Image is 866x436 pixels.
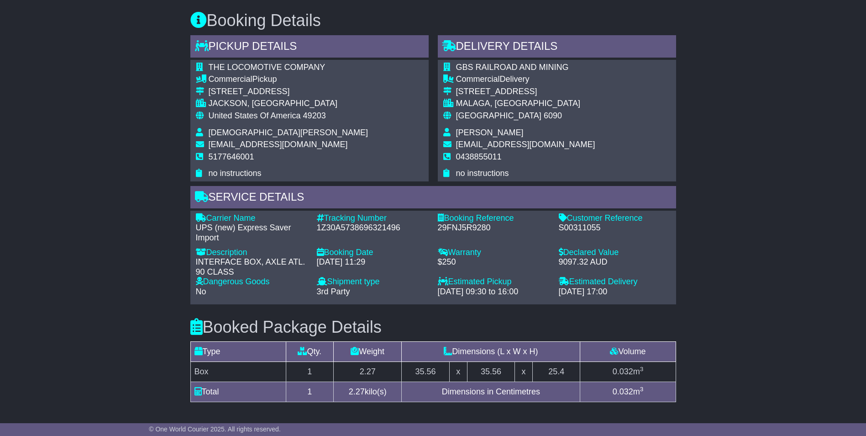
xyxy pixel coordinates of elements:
[334,362,402,382] td: 2.27
[456,152,502,161] span: 0438855011
[438,287,550,297] div: [DATE] 09:30 to 16:00
[334,342,402,362] td: Weight
[317,287,350,296] span: 3rd Party
[190,382,286,402] td: Total
[196,248,308,258] div: Description
[334,382,402,402] td: kilo(s)
[209,99,368,109] div: JACKSON, [GEOGRAPHIC_DATA]
[196,277,308,287] div: Dangerous Goods
[580,342,676,362] td: Volume
[317,257,429,267] div: [DATE] 11:29
[317,223,429,233] div: 1Z30A5738696321496
[190,35,429,60] div: Pickup Details
[613,387,633,396] span: 0.032
[209,152,254,161] span: 5177646001
[196,213,308,223] div: Carrier Name
[402,342,580,362] td: Dimensions (L x W x H)
[559,213,671,223] div: Customer Reference
[438,223,550,233] div: 29FNJ5R9280
[456,99,595,109] div: MALAGA, [GEOGRAPHIC_DATA]
[456,111,541,120] span: [GEOGRAPHIC_DATA]
[209,128,368,137] span: [DEMOGRAPHIC_DATA][PERSON_NAME]
[559,257,671,267] div: 9097.32 AUD
[438,277,550,287] div: Estimated Pickup
[559,223,671,233] div: S00311055
[456,63,569,72] span: GBS RAILROAD AND MINING
[559,277,671,287] div: Estimated Delivery
[449,362,467,382] td: x
[196,257,308,277] div: INTERFACE BOX, AXLE ATL. 90 CLASS
[303,111,326,120] span: 49203
[456,128,524,137] span: [PERSON_NAME]
[467,362,515,382] td: 35.56
[286,342,334,362] td: Qty.
[559,248,671,258] div: Declared Value
[190,362,286,382] td: Box
[580,362,676,382] td: m
[349,387,365,396] span: 2.27
[402,362,450,382] td: 35.56
[640,366,644,372] sup: 3
[613,367,633,376] span: 0.032
[190,318,676,336] h3: Booked Package Details
[209,140,348,149] span: [EMAIL_ADDRESS][DOMAIN_NAME]
[196,287,206,296] span: No
[456,74,595,85] div: Delivery
[286,362,334,382] td: 1
[438,248,550,258] div: Warranty
[209,63,325,72] span: THE LOCOMOTIVE COMPANY
[456,140,595,149] span: [EMAIL_ADDRESS][DOMAIN_NAME]
[149,425,281,433] span: © One World Courier 2025. All rights reserved.
[209,169,262,178] span: no instructions
[402,382,580,402] td: Dimensions in Centimetres
[209,74,368,85] div: Pickup
[640,386,644,393] sup: 3
[438,257,550,267] div: $250
[209,111,301,120] span: United States Of America
[544,111,562,120] span: 6090
[456,87,595,97] div: [STREET_ADDRESS]
[317,277,429,287] div: Shipment type
[190,342,286,362] td: Type
[580,382,676,402] td: m
[190,186,676,211] div: Service Details
[209,87,368,97] div: [STREET_ADDRESS]
[438,35,676,60] div: Delivery Details
[196,223,308,243] div: UPS (new) Express Saver Import
[559,287,671,297] div: [DATE] 17:00
[317,248,429,258] div: Booking Date
[190,11,676,30] h3: Booking Details
[209,74,252,84] span: Commercial
[532,362,580,382] td: 25.4
[438,213,550,223] div: Booking Reference
[456,169,509,178] span: no instructions
[286,382,334,402] td: 1
[317,213,429,223] div: Tracking Number
[456,74,500,84] span: Commercial
[515,362,533,382] td: x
